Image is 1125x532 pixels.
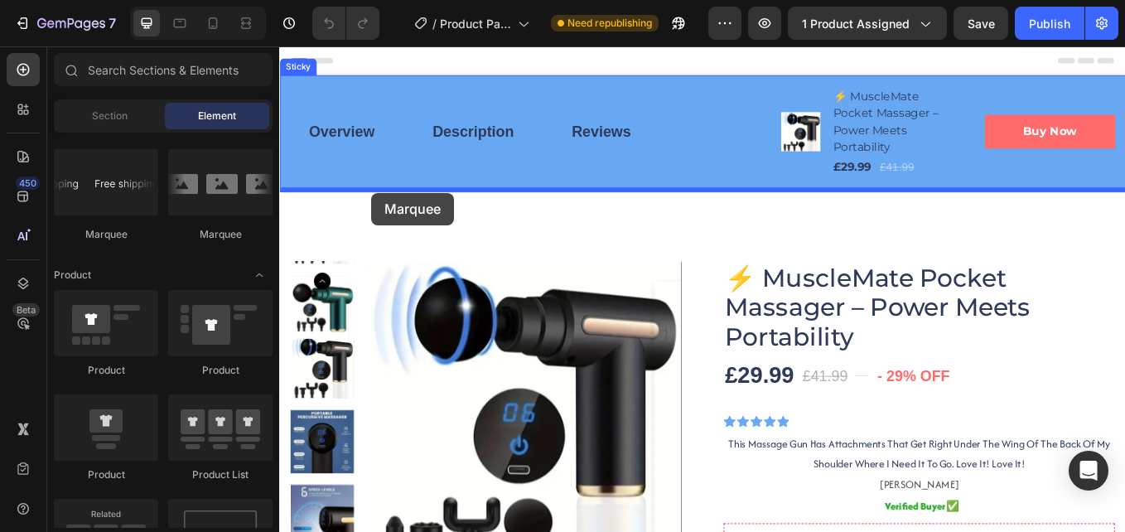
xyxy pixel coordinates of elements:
div: Product List [168,467,273,482]
button: Save [954,7,1008,40]
span: Element [198,109,236,123]
div: Open Intercom Messenger [1069,451,1108,491]
div: Product [54,467,158,482]
button: Publish [1015,7,1084,40]
span: Need republishing [567,16,652,31]
span: Product Page - [DATE] 00:15:34 [440,15,511,32]
div: Product [54,363,158,378]
div: Beta [12,303,40,317]
span: Toggle open [246,262,273,288]
div: 450 [16,177,40,190]
div: Marquee [54,227,158,242]
div: Marquee [168,227,273,242]
div: Undo/Redo [312,7,379,40]
p: 7 [109,13,116,33]
span: Save [968,17,995,31]
div: Product [168,363,273,378]
span: Product [54,268,91,283]
span: Section [92,109,128,123]
span: / [432,15,437,32]
button: 1 product assigned [788,7,947,40]
button: 7 [7,7,123,40]
input: Search Sections & Elements [54,53,273,86]
span: 1 product assigned [802,15,910,32]
iframe: Design area [279,46,1125,532]
div: Publish [1029,15,1070,32]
